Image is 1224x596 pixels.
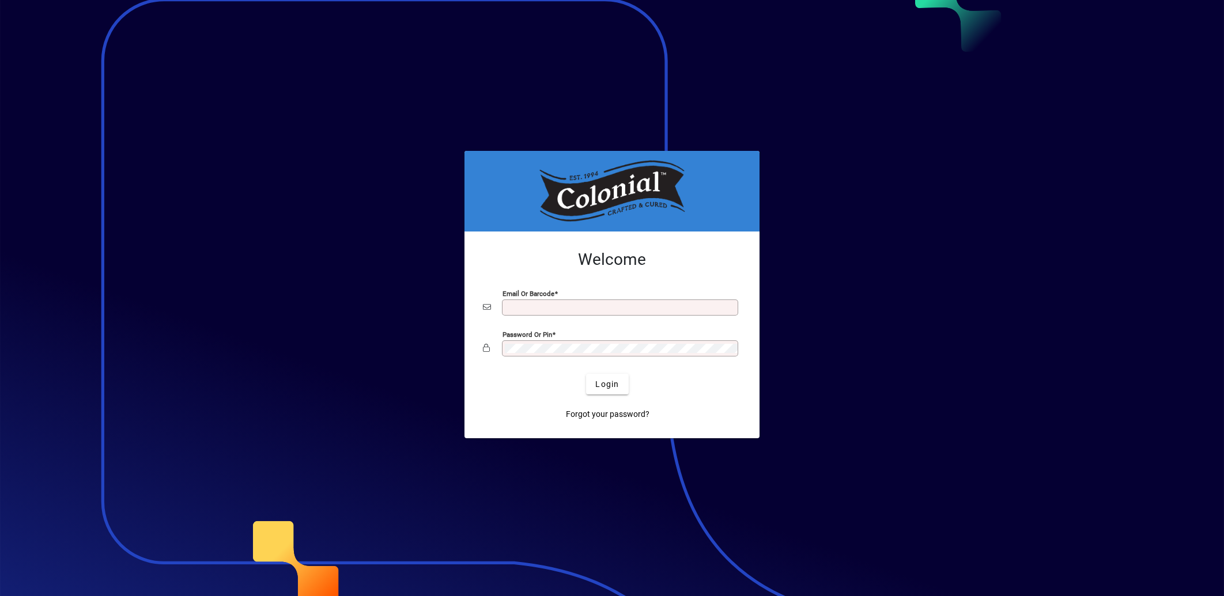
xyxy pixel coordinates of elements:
span: Forgot your password? [566,408,649,420]
span: Login [595,378,619,390]
a: Forgot your password? [561,404,654,424]
button: Login [586,374,628,394]
h2: Welcome [483,250,741,269]
mat-label: Password or Pin [503,331,552,339]
mat-label: Email or Barcode [503,290,554,298]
